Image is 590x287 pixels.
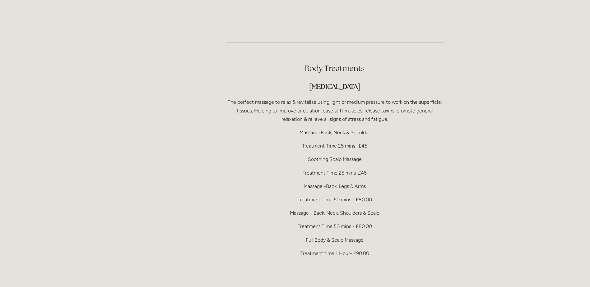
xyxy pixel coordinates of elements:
p: Treatment Time 50 mins - £80.00 [226,222,444,230]
p: Soothing Scalp Massage [226,155,444,163]
p: Massage-Back, Neck & Shoulder [226,128,444,137]
p: Treatment Time 25 mins-£45 [226,169,444,177]
p: Treatment Time 25 mins- £45 [226,142,444,150]
p: Massage - Back, Neck, Shoulders & Scalp [226,209,444,217]
h2: Body Treatments [226,63,444,74]
p: Full Body & Scalp Massage [226,236,444,244]
strong: [MEDICAL_DATA] [309,82,360,91]
p: Massage -Back, Legs & Arms [226,182,444,190]
p: The perfect massage to relax & revitalise using light or medium pressure to work on the superfici... [226,98,444,123]
p: Treatment time 1 Hour- £90.00 [226,249,444,257]
p: Treatment Time 50 mins - £80.00 [226,195,444,204]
